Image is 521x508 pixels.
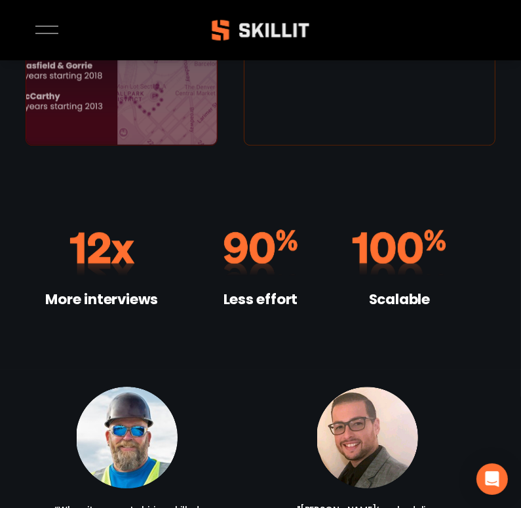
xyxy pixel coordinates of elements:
[45,288,158,313] strong: More interviews
[369,288,430,313] strong: Scalable
[476,463,508,495] div: Open Intercom Messenger
[201,10,320,50] img: Skillit
[223,288,298,313] strong: Less effort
